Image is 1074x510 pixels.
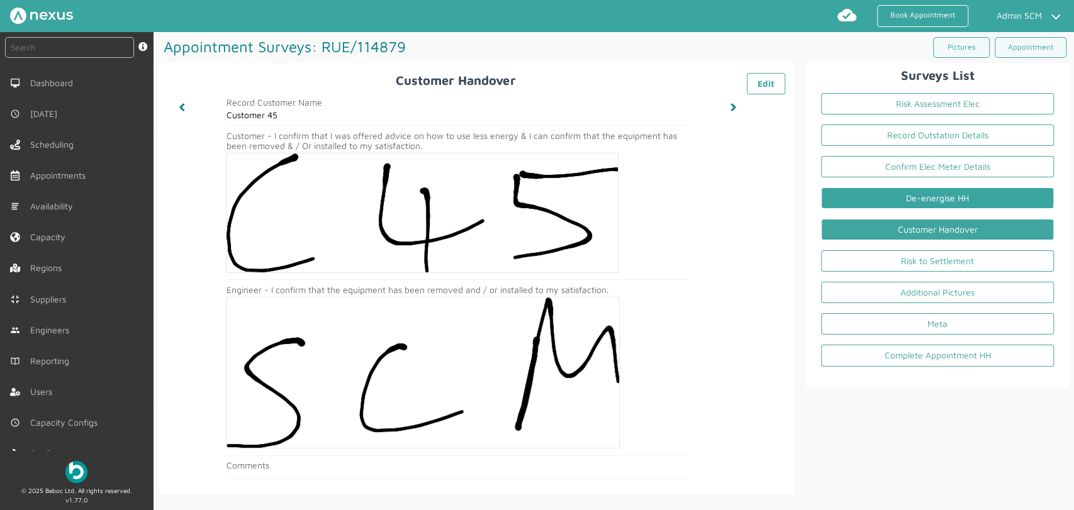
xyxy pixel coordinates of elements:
[30,356,74,366] span: Reporting
[10,448,20,458] img: md-build.svg
[10,78,20,88] img: md-desktop.svg
[10,387,20,397] img: user-left-menu.svg
[821,282,1054,303] a: Additional Pictures
[30,263,67,273] span: Regions
[227,153,618,272] img: customer_handover_customer_signature.png
[10,263,20,273] img: regions.left-menu.svg
[10,201,20,211] img: md-list.svg
[10,356,20,366] img: md-book.svg
[821,313,1054,335] a: Meta
[10,109,20,119] img: md-time.svg
[933,37,990,58] a: Pictures
[30,418,103,428] span: Capacity Configs
[747,73,785,94] a: Edit
[30,201,78,211] span: Availability
[10,140,20,150] img: scheduling-left-menu.svg
[811,68,1064,82] h2: Surveys List
[227,110,689,120] h2: Customer 45
[30,325,74,335] span: Engineers
[5,37,134,58] input: Search by: Ref, PostCode, MPAN, MPRN, Account, Customer
[821,187,1054,209] a: De-energise HH
[821,156,1054,177] a: Confirm Elec Meter Details
[30,170,91,180] span: Appointments
[10,418,20,428] img: md-time.svg
[10,8,73,24] img: Nexus
[995,37,1066,58] a: Appointment
[65,461,87,483] img: Beboc Logo
[10,170,20,180] img: appointments-left-menu.svg
[227,285,689,295] h2: Engineer - I confirm that the equipment has been removed and / or installed to my satisfaction.
[821,250,1054,272] a: Risk to Settlement
[837,5,857,25] img: md-cloud-done.svg
[821,345,1054,366] a: Complete Appointment HH
[30,232,70,242] span: Capacity
[159,32,614,61] h1: Appointment Surveys: RUE/114879 ️️️
[877,5,968,27] a: Book Appointment
[30,294,71,304] span: Suppliers
[227,97,689,108] h2: Record Customer Name
[821,125,1054,146] a: Record Outstation Details
[30,387,57,397] span: Users
[821,219,1054,240] a: Customer Handover
[227,460,689,470] h2: Comments
[30,448,93,458] span: Configurations
[821,93,1054,114] a: Risk Assessment Elec
[10,325,20,335] img: md-people.svg
[227,297,619,448] img: customer_handover_engineer_signature.png
[30,78,78,88] span: Dashboard
[10,232,20,242] img: capacity-left-menu.svg
[169,73,785,87] h2: Customer Handover ️️️
[30,109,62,119] span: [DATE]
[227,131,689,151] h2: Customer - I confirm that I was offered advice on how to use less energy & I can confirm that the...
[10,294,20,304] img: md-contract.svg
[30,140,79,150] span: Scheduling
